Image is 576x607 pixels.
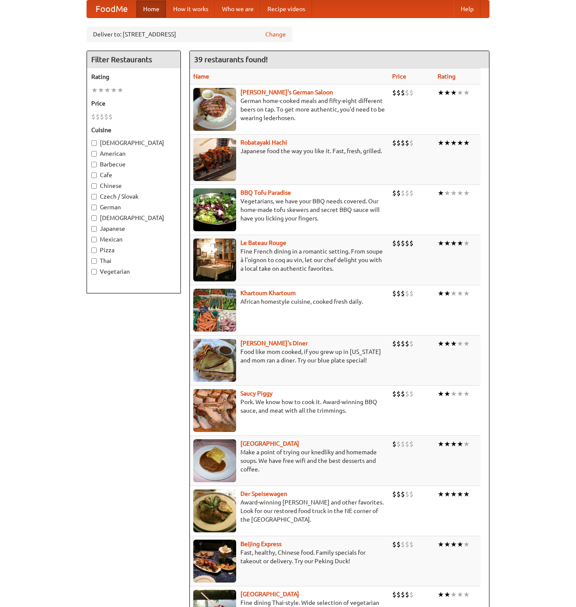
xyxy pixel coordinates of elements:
li: $ [409,138,414,148]
a: Der Speisewagen [240,490,287,497]
img: robatayaki.jpg [193,138,236,181]
li: ★ [457,590,463,599]
img: sallys.jpg [193,339,236,382]
li: $ [392,239,396,248]
li: $ [405,239,409,248]
li: ★ [450,489,457,499]
li: $ [409,489,414,499]
a: BBQ Tofu Paradise [240,189,291,196]
li: ★ [104,85,111,95]
li: $ [405,289,409,298]
label: Mexican [91,235,176,244]
li: $ [401,138,405,148]
input: Thai [91,258,97,264]
li: $ [392,389,396,399]
input: Czech / Slovak [91,194,97,199]
p: Fast, healthy, Chinese food. Family specials for takeout or delivery. Try our Peking Duck! [193,548,385,565]
li: ★ [438,489,444,499]
li: ★ [457,188,463,198]
li: $ [392,138,396,148]
li: ★ [463,489,470,499]
a: Robatayaki Hachi [240,139,287,146]
b: Le Bateau Rouge [240,239,286,246]
label: Barbecue [91,160,176,169]
li: ★ [438,88,444,97]
li: ★ [463,239,470,248]
p: African homestyle cuisine, cooked fresh daily. [193,297,385,306]
li: ★ [438,389,444,399]
li: $ [405,540,409,549]
li: $ [392,289,396,298]
b: Khartoum Khartoum [240,290,296,296]
li: ★ [457,489,463,499]
li: $ [91,112,96,121]
li: $ [392,439,396,449]
img: bateaurouge.jpg [193,239,236,281]
li: $ [396,339,401,348]
li: ★ [463,540,470,549]
img: beijing.jpg [193,540,236,583]
li: ★ [444,289,450,298]
li: $ [409,540,414,549]
h5: Rating [91,72,176,81]
li: ★ [117,85,123,95]
li: $ [401,540,405,549]
li: ★ [450,88,457,97]
li: $ [405,439,409,449]
label: Japanese [91,224,176,233]
li: $ [401,590,405,599]
p: Make a point of trying our knedlíky and homemade soups. We have free wifi and the best desserts a... [193,448,385,474]
img: czechpoint.jpg [193,439,236,482]
input: Japanese [91,226,97,232]
li: $ [392,590,396,599]
li: $ [396,389,401,399]
p: Award-winning [PERSON_NAME] and other favorites. Look for our restored food truck in the NE corne... [193,498,385,524]
li: ★ [450,439,457,449]
input: German [91,205,97,210]
input: American [91,151,97,157]
p: Japanese food the way you like it. Fast, fresh, grilled. [193,147,385,155]
li: ★ [91,85,98,95]
h4: Filter Restaurants [87,51,180,68]
li: $ [100,112,104,121]
h5: Cuisine [91,126,176,134]
li: ★ [444,439,450,449]
li: ★ [444,188,450,198]
a: Beijing Express [240,541,282,547]
li: ★ [463,289,470,298]
li: ★ [438,239,444,248]
b: [GEOGRAPHIC_DATA] [240,440,299,447]
input: Cafe [91,172,97,178]
li: $ [396,439,401,449]
li: ★ [463,138,470,148]
li: ★ [444,389,450,399]
li: $ [401,389,405,399]
li: $ [392,540,396,549]
p: Food like mom cooked, if you grew up in [US_STATE] and mom ran a diner. Try our blue plate special! [193,347,385,365]
input: Pizza [91,248,97,253]
input: Vegetarian [91,269,97,275]
label: German [91,203,176,211]
input: [DEMOGRAPHIC_DATA] [91,215,97,221]
li: ★ [444,88,450,97]
a: Name [193,73,209,80]
li: ★ [457,138,463,148]
li: $ [392,88,396,97]
li: ★ [457,339,463,348]
li: ★ [450,540,457,549]
li: $ [405,489,409,499]
li: $ [396,239,401,248]
li: ★ [457,439,463,449]
li: $ [405,389,409,399]
a: Who we are [215,0,261,18]
li: $ [405,138,409,148]
li: $ [405,188,409,198]
li: $ [401,289,405,298]
label: Czech / Slovak [91,192,176,201]
b: [GEOGRAPHIC_DATA] [240,591,299,598]
a: [PERSON_NAME]'s German Saloon [240,89,333,96]
input: Chinese [91,183,97,189]
li: $ [405,339,409,348]
li: $ [392,489,396,499]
